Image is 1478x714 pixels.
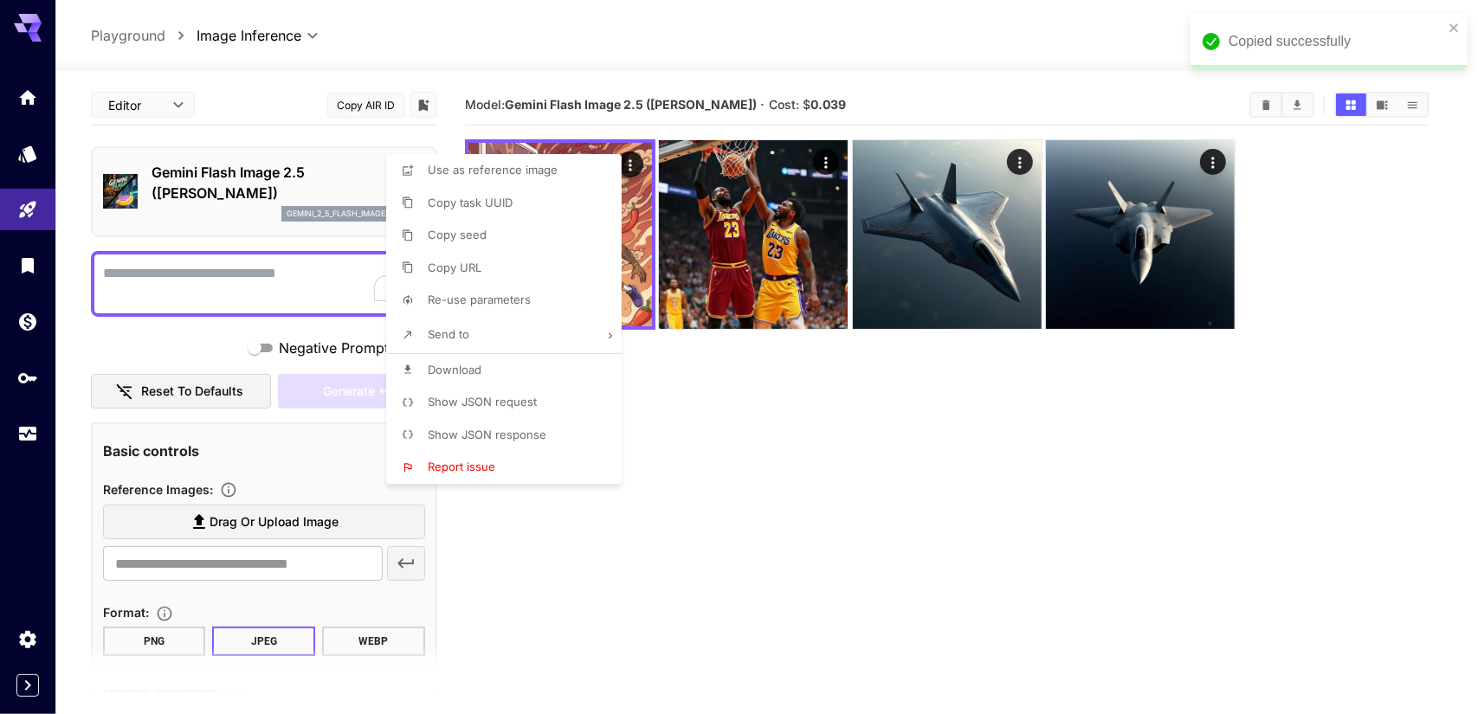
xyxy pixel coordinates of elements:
[428,460,495,473] span: Report issue
[428,395,537,408] span: Show JSON request
[428,428,546,441] span: Show JSON response
[1229,31,1443,52] div: Copied successfully
[428,327,469,341] span: Send to
[428,363,481,376] span: Download
[428,163,558,177] span: Use as reference image
[428,261,481,274] span: Copy URL
[428,228,487,241] span: Copy seed
[1449,21,1461,35] button: close
[428,196,513,209] span: Copy task UUID
[428,293,531,306] span: Re-use parameters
